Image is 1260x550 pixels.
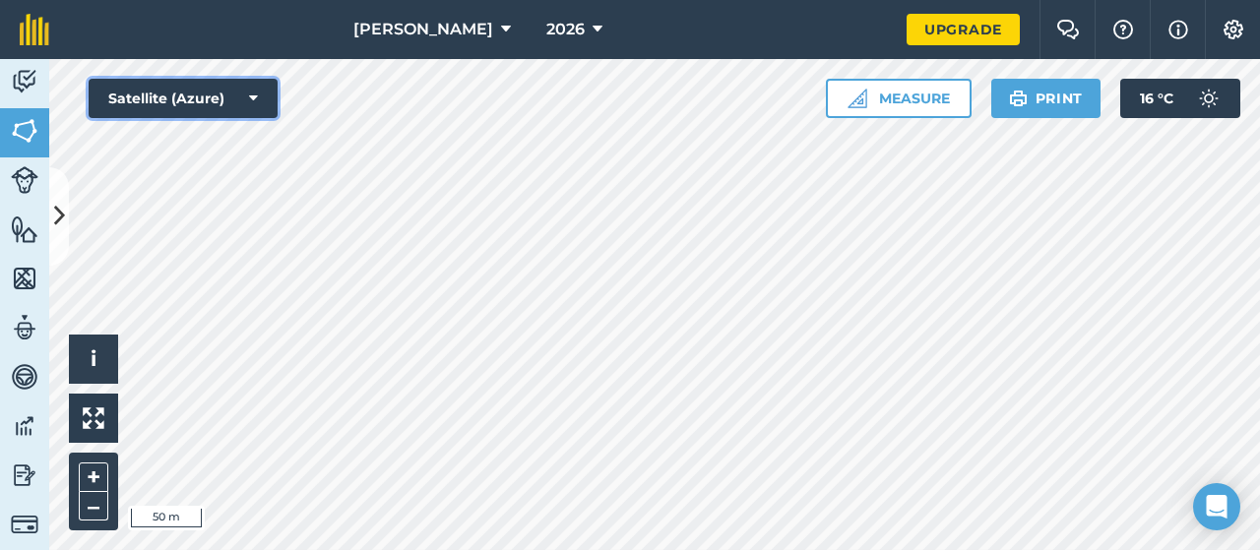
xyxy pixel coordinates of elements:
div: Open Intercom Messenger [1193,483,1240,530]
img: A cog icon [1222,20,1245,39]
img: Four arrows, one pointing top left, one top right, one bottom right and the last bottom left [83,407,104,429]
span: i [91,346,96,371]
img: svg+xml;base64,PD94bWwgdmVyc2lvbj0iMS4wIiBlbmNvZGluZz0idXRmLTgiPz4KPCEtLSBHZW5lcmF0b3I6IEFkb2JlIE... [11,362,38,392]
img: svg+xml;base64,PHN2ZyB4bWxucz0iaHR0cDovL3d3dy53My5vcmcvMjAwMC9zdmciIHdpZHRoPSI1NiIgaGVpZ2h0PSI2MC... [11,264,38,293]
span: [PERSON_NAME] [353,18,493,41]
button: – [79,492,108,520]
img: svg+xml;base64,PHN2ZyB4bWxucz0iaHR0cDovL3d3dy53My5vcmcvMjAwMC9zdmciIHdpZHRoPSI1NiIgaGVpZ2h0PSI2MC... [11,214,38,244]
button: Satellite (Azure) [89,79,278,118]
button: i [69,335,118,384]
span: 2026 [546,18,585,41]
img: svg+xml;base64,PD94bWwgdmVyc2lvbj0iMS4wIiBlbmNvZGluZz0idXRmLTgiPz4KPCEtLSBHZW5lcmF0b3I6IEFkb2JlIE... [11,460,38,490]
img: Ruler icon [848,89,867,108]
img: fieldmargin Logo [20,14,49,45]
img: Two speech bubbles overlapping with the left bubble in the forefront [1056,20,1080,39]
button: 16 °C [1120,79,1240,118]
img: svg+xml;base64,PD94bWwgdmVyc2lvbj0iMS4wIiBlbmNvZGluZz0idXRmLTgiPz4KPCEtLSBHZW5lcmF0b3I6IEFkb2JlIE... [1189,79,1228,118]
a: Upgrade [907,14,1020,45]
img: svg+xml;base64,PD94bWwgdmVyc2lvbj0iMS4wIiBlbmNvZGluZz0idXRmLTgiPz4KPCEtLSBHZW5lcmF0b3I6IEFkb2JlIE... [11,166,38,194]
span: 16 ° C [1140,79,1173,118]
img: svg+xml;base64,PHN2ZyB4bWxucz0iaHR0cDovL3d3dy53My5vcmcvMjAwMC9zdmciIHdpZHRoPSI1NiIgaGVpZ2h0PSI2MC... [11,116,38,146]
button: + [79,462,108,492]
img: svg+xml;base64,PD94bWwgdmVyc2lvbj0iMS4wIiBlbmNvZGluZz0idXRmLTgiPz4KPCEtLSBHZW5lcmF0b3I6IEFkb2JlIE... [11,511,38,538]
img: svg+xml;base64,PD94bWwgdmVyc2lvbj0iMS4wIiBlbmNvZGluZz0idXRmLTgiPz4KPCEtLSBHZW5lcmF0b3I6IEFkb2JlIE... [11,411,38,441]
img: svg+xml;base64,PHN2ZyB4bWxucz0iaHR0cDovL3d3dy53My5vcmcvMjAwMC9zdmciIHdpZHRoPSIxNyIgaGVpZ2h0PSIxNy... [1168,18,1188,41]
img: svg+xml;base64,PD94bWwgdmVyc2lvbj0iMS4wIiBlbmNvZGluZz0idXRmLTgiPz4KPCEtLSBHZW5lcmF0b3I6IEFkb2JlIE... [11,313,38,342]
img: svg+xml;base64,PD94bWwgdmVyc2lvbj0iMS4wIiBlbmNvZGluZz0idXRmLTgiPz4KPCEtLSBHZW5lcmF0b3I6IEFkb2JlIE... [11,67,38,96]
button: Print [991,79,1102,118]
img: svg+xml;base64,PHN2ZyB4bWxucz0iaHR0cDovL3d3dy53My5vcmcvMjAwMC9zdmciIHdpZHRoPSIxOSIgaGVpZ2h0PSIyNC... [1009,87,1028,110]
button: Measure [826,79,972,118]
img: A question mark icon [1111,20,1135,39]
